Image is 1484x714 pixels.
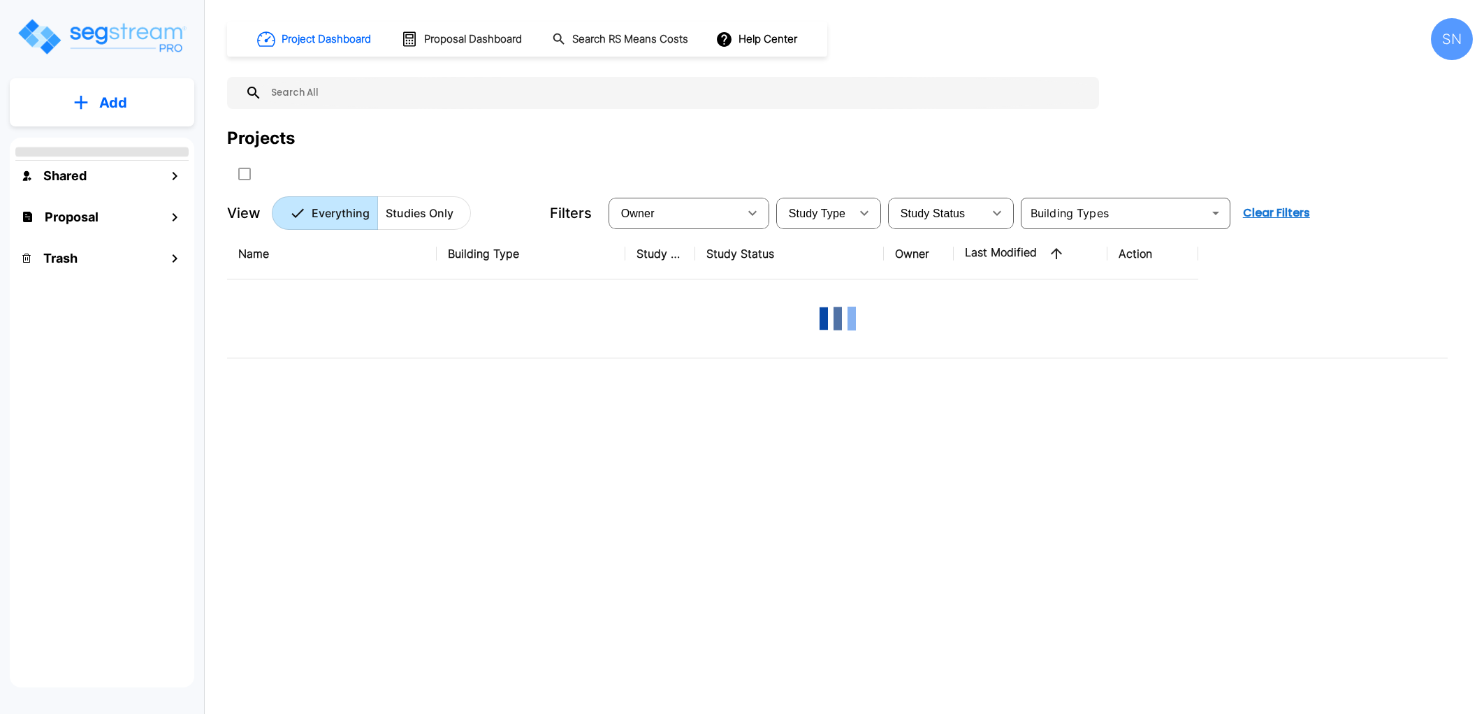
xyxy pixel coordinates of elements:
p: Everything [312,205,370,221]
div: Select [779,194,850,233]
input: Search All [262,77,1092,109]
div: Projects [227,126,295,151]
p: Add [99,92,127,113]
input: Building Types [1025,203,1203,223]
img: Loading [810,291,866,347]
button: Studies Only [377,196,471,230]
div: Select [891,194,983,233]
button: Project Dashboard [252,24,379,54]
p: Studies Only [386,205,453,221]
img: Logo [16,17,187,57]
div: Platform [272,196,471,230]
button: Search RS Means Costs [546,26,696,53]
button: Open [1206,203,1225,223]
h1: Project Dashboard [282,31,371,48]
p: Filters [550,203,592,224]
div: Select [611,194,739,233]
p: View [227,203,261,224]
button: Proposal Dashboard [395,24,530,54]
button: SelectAll [231,160,259,188]
h1: Proposal [45,207,99,226]
h1: Trash [43,249,78,268]
th: Name [227,228,437,279]
th: Owner [884,228,954,279]
th: Action [1107,228,1198,279]
h1: Proposal Dashboard [424,31,522,48]
span: Study Status [901,207,966,219]
button: Help Center [713,26,803,52]
h1: Search RS Means Costs [572,31,688,48]
th: Last Modified [954,228,1107,279]
th: Building Type [437,228,625,279]
span: Owner [621,207,655,219]
th: Study Status [695,228,884,279]
span: Study Type [789,207,845,219]
button: Everything [272,196,378,230]
button: Clear Filters [1237,199,1316,227]
div: SN [1431,18,1473,60]
h1: Shared [43,166,87,185]
button: Add [10,82,194,123]
th: Study Type [625,228,695,279]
